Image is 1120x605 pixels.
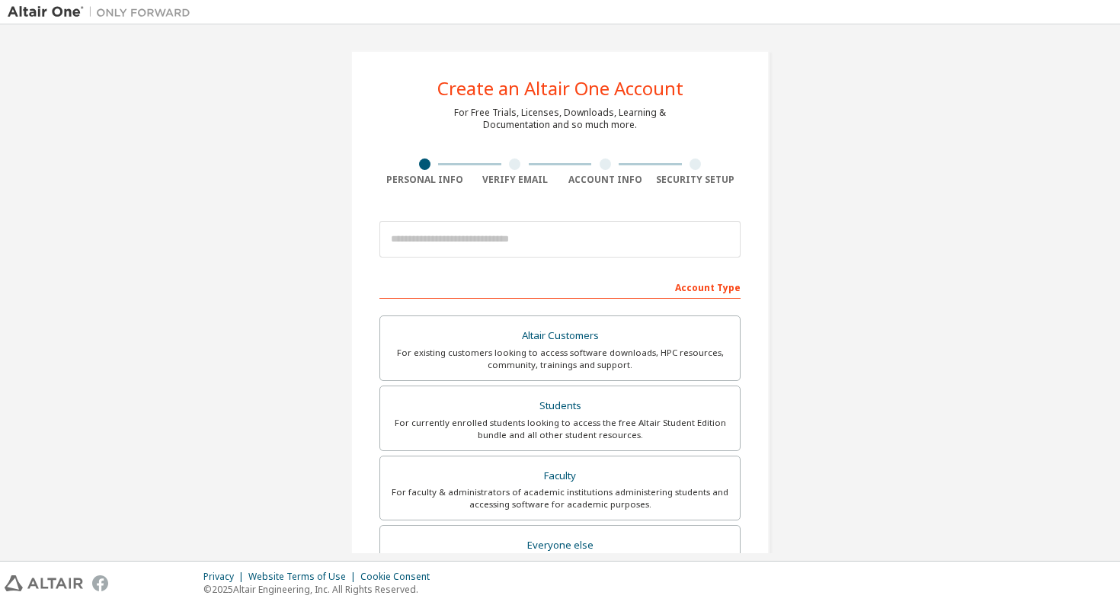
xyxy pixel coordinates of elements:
p: © 2025 Altair Engineering, Inc. All Rights Reserved. [203,583,439,596]
div: For currently enrolled students looking to access the free Altair Student Edition bundle and all ... [389,417,731,441]
div: Privacy [203,571,248,583]
div: Account Type [379,274,741,299]
div: For Free Trials, Licenses, Downloads, Learning & Documentation and so much more. [454,107,666,131]
img: altair_logo.svg [5,575,83,591]
div: Everyone else [389,535,731,556]
div: Faculty [389,466,731,487]
div: Account Info [560,174,651,186]
div: Security Setup [651,174,741,186]
div: Website Terms of Use [248,571,360,583]
div: Personal Info [379,174,470,186]
div: Cookie Consent [360,571,439,583]
div: Students [389,395,731,417]
div: Altair Customers [389,325,731,347]
div: For existing customers looking to access software downloads, HPC resources, community, trainings ... [389,347,731,371]
img: Altair One [8,5,198,20]
div: Verify Email [470,174,561,186]
div: Create an Altair One Account [437,79,683,98]
div: For faculty & administrators of academic institutions administering students and accessing softwa... [389,486,731,511]
img: facebook.svg [92,575,108,591]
